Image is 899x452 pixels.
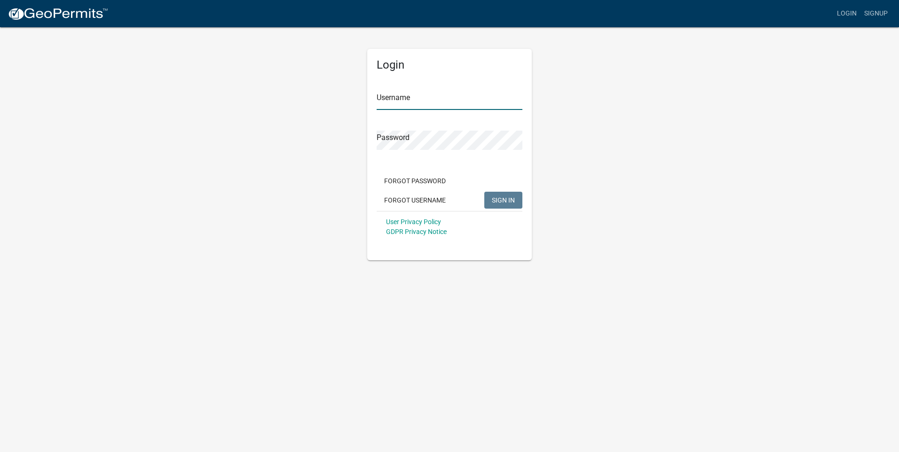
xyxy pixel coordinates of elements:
button: Forgot Password [377,172,453,189]
a: Signup [860,5,891,23]
button: SIGN IN [484,192,522,209]
a: GDPR Privacy Notice [386,228,447,235]
a: Login [833,5,860,23]
button: Forgot Username [377,192,453,209]
a: User Privacy Policy [386,218,441,226]
h5: Login [377,58,522,72]
span: SIGN IN [492,196,515,203]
